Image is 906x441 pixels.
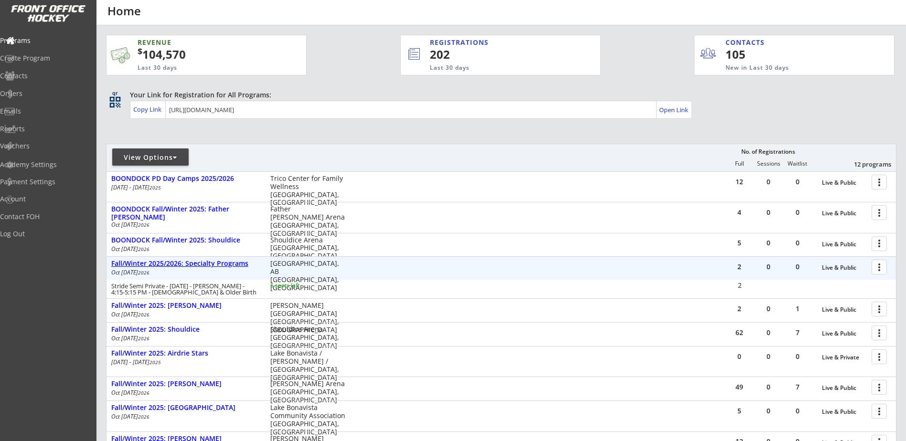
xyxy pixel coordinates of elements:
[872,175,887,189] button: more_vert
[111,359,257,365] div: [DATE] - [DATE]
[754,178,783,185] div: 0
[822,385,867,391] div: Live & Public
[270,205,345,237] div: Father [PERSON_NAME] Arena [GEOGRAPHIC_DATA], [GEOGRAPHIC_DATA]
[111,260,260,268] div: Fall/Winter 2025/2026: Specialty Programs
[270,404,345,436] div: Lake Bonavista Community Association [GEOGRAPHIC_DATA], [GEOGRAPHIC_DATA]
[130,90,867,100] div: Your Link for Registration for All Programs:
[270,302,345,334] div: [PERSON_NAME][GEOGRAPHIC_DATA] [GEOGRAPHIC_DATA], [GEOGRAPHIC_DATA]
[111,336,257,341] div: Oct [DATE]
[725,384,754,390] div: 49
[108,95,122,109] button: qr_code
[725,64,850,72] div: New in Last 30 days
[822,210,867,217] div: Live & Public
[725,38,769,47] div: CONTACTS
[111,390,257,396] div: Oct [DATE]
[872,260,887,274] button: more_vert
[842,160,891,168] div: 12 programs
[783,209,812,216] div: 0
[872,404,887,419] button: more_vert
[822,354,867,361] div: Live & Private
[783,240,812,246] div: 0
[754,209,783,216] div: 0
[754,305,783,312] div: 0
[725,353,754,360] div: 0
[754,329,783,336] div: 0
[430,38,556,47] div: REGISTRATIONS
[725,305,754,312] div: 2
[138,413,149,420] em: 2026
[138,45,142,57] sup: $
[430,64,561,72] div: Last 30 days
[138,246,149,252] em: 2026
[754,384,783,390] div: 0
[725,263,754,270] div: 2
[133,105,163,114] div: Copy Link
[270,260,345,292] div: [GEOGRAPHIC_DATA], AB [GEOGRAPHIC_DATA], [GEOGRAPHIC_DATA]
[111,349,260,357] div: Fall/Winter 2025: Airdrie Stars
[822,409,867,415] div: Live & Public
[270,236,345,260] div: Shouldice Arena [GEOGRAPHIC_DATA], [GEOGRAPHIC_DATA]
[725,46,784,63] div: 105
[738,148,798,155] div: No. of Registrations
[111,283,257,302] div: Stride Semi Private - [DATE] - [PERSON_NAME] - 4:15-5:15 PM - [DEMOGRAPHIC_DATA] & Older Birth Years
[754,353,783,360] div: 0
[111,270,257,275] div: Oct [DATE]
[754,160,783,167] div: Sessions
[659,106,689,114] div: Open Link
[872,302,887,316] button: more_vert
[111,325,260,334] div: Fall/Winter 2025: Shouldice
[872,349,887,364] button: more_vert
[270,349,345,381] div: Lake Bonavista / [PERSON_NAME] / [GEOGRAPHIC_DATA], [GEOGRAPHIC_DATA]
[111,222,257,228] div: Oct [DATE]
[783,329,812,336] div: 7
[783,384,812,390] div: 7
[872,325,887,340] button: more_vert
[138,311,149,318] em: 2026
[783,305,812,312] div: 1
[111,312,257,317] div: Oct [DATE]
[822,306,867,313] div: Live & Public
[725,160,754,167] div: Full
[783,408,812,414] div: 0
[822,264,867,271] div: Live & Public
[754,263,783,270] div: 0
[111,380,260,388] div: Fall/Winter 2025: [PERSON_NAME]
[149,184,161,191] em: 2025
[138,269,149,276] em: 2026
[138,38,260,47] div: REVENUE
[138,221,149,228] em: 2026
[822,330,867,337] div: Live & Public
[872,205,887,220] button: more_vert
[754,408,783,414] div: 0
[783,160,811,167] div: Waitlist
[111,205,260,221] div: BOONDOCK Fall/Winter 2025: Father [PERSON_NAME]
[270,175,345,207] div: Trico Center for Family Wellness [GEOGRAPHIC_DATA], [GEOGRAPHIC_DATA]
[783,353,812,360] div: 0
[138,46,276,63] div: 104,570
[725,408,754,414] div: 5
[725,282,754,289] div: 2
[111,414,257,420] div: Oct [DATE]
[270,325,345,349] div: Shouldice Arena [GEOGRAPHIC_DATA], [GEOGRAPHIC_DATA]
[783,263,812,270] div: 0
[112,153,189,162] div: View Options
[111,175,260,183] div: BOONDOCK PD Day Camps 2025/2026
[138,389,149,396] em: 2026
[725,329,754,336] div: 62
[725,240,754,246] div: 5
[149,359,161,366] em: 2025
[872,380,887,395] button: more_vert
[725,178,754,185] div: 12
[270,380,345,404] div: [PERSON_NAME] Arena [GEOGRAPHIC_DATA], [GEOGRAPHIC_DATA]
[270,283,332,288] div: 6 spots left
[430,46,568,63] div: 202
[111,246,257,252] div: Oct [DATE]
[111,236,260,244] div: BOONDOCK Fall/Winter 2025: Shouldice
[138,64,260,72] div: Last 30 days
[754,240,783,246] div: 0
[725,209,754,216] div: 4
[822,241,867,248] div: Live & Public
[138,335,149,342] em: 2026
[111,404,260,412] div: Fall/Winter 2025: [GEOGRAPHIC_DATA]
[783,178,812,185] div: 0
